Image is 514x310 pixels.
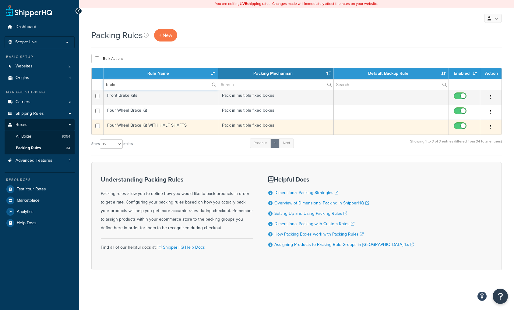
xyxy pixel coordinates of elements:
select: Showentries [100,139,123,149]
span: 9354 [62,134,70,139]
span: 2 [69,64,71,69]
span: Scope: Live [15,40,37,45]
div: Manage Shipping [5,90,75,95]
a: Next [279,139,294,148]
td: Four Wheel Brake Kit WITH HALF SHAFTS [104,120,218,135]
span: + New [159,32,172,39]
a: Assigning Products to Packing Rule Groups in [GEOGRAPHIC_DATA] 1.x [274,241,414,248]
a: All Boxes 9354 [5,131,75,142]
td: Pack in multiple fixed boxes [218,105,333,120]
a: Test Your Rates [5,184,75,195]
li: Origins [5,72,75,84]
th: Packing Mechanism: activate to sort column ascending [218,68,333,79]
a: Dimensional Packing with Custom Rates [274,221,354,227]
a: Dashboard [5,21,75,33]
label: Show entries [91,139,133,149]
span: 4 [69,158,71,163]
td: Front Brake Kits [104,90,218,105]
a: ShipperHQ Help Docs [157,244,205,251]
li: Advanced Features [5,155,75,166]
input: Search [218,79,333,90]
a: Boxes [5,119,75,131]
h3: Helpful Docs [268,176,414,183]
a: Help Docs [5,218,75,229]
span: Origins [16,75,29,81]
a: Carriers [5,96,75,108]
button: Open Resource Center [493,289,508,304]
a: Analytics [5,206,75,217]
a: Marketplace [5,195,75,206]
th: Enabled: activate to sort column ascending [449,68,480,79]
span: Help Docs [17,221,37,226]
span: Dashboard [16,24,36,30]
span: 1 [69,75,71,81]
span: Packing Rules [16,146,41,151]
div: Basic Setup [5,54,75,59]
a: Previous [250,139,271,148]
li: All Boxes [5,131,75,142]
input: Search [334,79,449,90]
span: Analytics [17,209,33,214]
a: Advanced Features 4 [5,155,75,166]
span: Carriers [16,99,30,105]
a: Websites 2 [5,61,75,72]
a: Shipping Rules [5,108,75,119]
li: Boxes [5,119,75,154]
th: Default Backup Rule: activate to sort column ascending [334,68,449,79]
a: Overview of Dimensional Packing in ShipperHQ [274,200,369,206]
span: Marketplace [17,198,40,203]
a: Setting Up and Using Packing Rules [274,210,347,217]
a: Packing Rules 34 [5,142,75,154]
a: Dimensional Packing Strategies [274,189,338,196]
div: Resources [5,177,75,182]
span: Websites [16,64,33,69]
a: Origins 1 [5,72,75,84]
td: Pack in multiple fixed boxes [218,120,333,135]
td: Pack in multiple fixed boxes [218,90,333,105]
a: + New [154,29,177,41]
li: Websites [5,61,75,72]
li: Packing Rules [5,142,75,154]
span: Test Your Rates [17,187,46,192]
b: LIVE [240,1,247,6]
a: ShipperHQ Home [6,5,52,17]
th: Rule Name: activate to sort column ascending [104,68,218,79]
div: Find all of our helpful docs at: [101,238,253,252]
div: Packing rules allow you to define how you would like to pack products in order to get a rate. Con... [101,176,253,232]
span: Shipping Rules [16,111,44,116]
a: 1 [270,139,280,148]
a: How Packing Boxes work with Packing Rules [274,231,364,237]
span: All Boxes [16,134,32,139]
h3: Understanding Packing Rules [101,176,253,183]
div: Showing 1 to 3 of 3 entries (filtered from 34 total entries) [410,138,502,151]
button: Bulk Actions [91,54,127,63]
span: 34 [66,146,70,151]
input: Search [104,79,218,90]
span: Advanced Features [16,158,52,163]
span: Boxes [16,122,27,128]
td: Four Wheel Brake Kit [104,105,218,120]
th: Action [480,68,502,79]
h1: Packing Rules [91,29,143,41]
